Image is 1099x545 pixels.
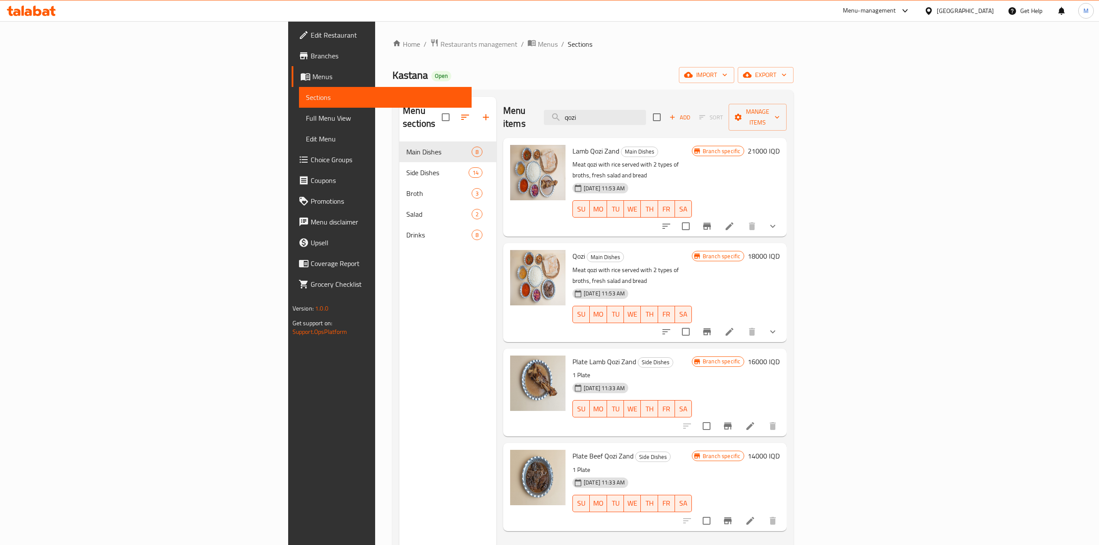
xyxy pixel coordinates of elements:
span: MO [593,203,604,215]
div: Main Dishes8 [399,141,496,162]
a: Branches [292,45,472,66]
span: MO [593,403,604,415]
button: SA [675,306,692,323]
div: items [472,188,482,199]
span: 8 [472,231,482,239]
p: 1 Plate [572,465,692,475]
div: items [472,147,482,157]
span: Get support on: [292,317,332,329]
span: [DATE] 11:33 AM [580,478,628,487]
span: Qozi [572,250,585,263]
h6: 18000 IQD [748,250,780,262]
span: Edit Restaurant [311,30,465,40]
span: Sections [568,39,592,49]
input: search [544,110,646,125]
span: WE [627,308,637,321]
span: TU [611,403,620,415]
span: import [686,70,727,80]
span: SA [678,403,688,415]
span: Edit Menu [306,134,465,144]
button: TU [607,306,624,323]
span: SA [678,497,688,510]
button: export [738,67,794,83]
a: Full Menu View [299,108,472,128]
span: Drinks [406,230,472,240]
button: TH [641,400,658,417]
div: items [472,209,482,219]
button: SA [675,400,692,417]
span: SU [576,497,586,510]
span: Coverage Report [311,258,465,269]
button: MO [590,306,607,323]
button: MO [590,400,607,417]
a: Edit Restaurant [292,25,472,45]
span: WE [627,203,637,215]
span: TH [644,403,654,415]
span: SA [678,203,688,215]
span: [DATE] 11:53 AM [580,184,628,192]
span: Select all sections [437,108,455,126]
button: Branch-specific-item [717,416,738,436]
a: Menus [527,38,558,50]
span: Select to update [677,323,695,341]
button: FR [658,495,675,512]
span: Select to update [697,512,716,530]
span: Menus [538,39,558,49]
a: Edit menu item [745,516,755,526]
span: Select to update [677,217,695,235]
span: WE [627,403,637,415]
span: 2 [472,210,482,218]
button: delete [762,510,783,531]
button: WE [624,306,641,323]
button: show more [762,216,783,237]
div: Side Dishes [638,357,673,368]
span: SU [576,308,586,321]
span: Side Dishes [406,167,468,178]
li: / [521,39,524,49]
a: Coupons [292,170,472,191]
span: TU [611,203,620,215]
button: delete [762,416,783,436]
a: Restaurants management [430,38,517,50]
button: delete [742,216,762,237]
button: WE [624,400,641,417]
span: Plate Lamb Qozi Zand [572,355,636,368]
span: Main Dishes [587,252,623,262]
div: items [472,230,482,240]
svg: Show Choices [768,221,778,231]
h6: 16000 IQD [748,356,780,368]
button: TH [641,200,658,218]
span: Branch specific [699,452,744,460]
img: Qozi [510,250,566,305]
span: Lamb Qozi Zand [572,144,619,157]
div: items [469,167,482,178]
button: WE [624,200,641,218]
span: Branch specific [699,147,744,155]
span: Version: [292,303,314,314]
img: Plate Lamb Qozi Zand [510,356,566,411]
a: Edit menu item [724,327,735,337]
a: Promotions [292,191,472,212]
button: MO [590,495,607,512]
span: Sort sections [455,107,476,128]
span: Menus [312,71,465,82]
span: Branches [311,51,465,61]
a: Support.OpsPlatform [292,326,347,337]
span: Main Dishes [406,147,472,157]
a: Coverage Report [292,253,472,274]
span: Restaurants management [440,39,517,49]
nav: breadcrumb [392,38,794,50]
button: Branch-specific-item [697,321,717,342]
span: SU [576,203,586,215]
div: Menu-management [843,6,896,16]
button: Add section [476,107,496,128]
p: 1 Plate [572,370,692,381]
span: SA [678,308,688,321]
a: Upsell [292,232,472,253]
button: sort-choices [656,321,677,342]
span: TH [644,203,654,215]
button: TU [607,400,624,417]
button: Branch-specific-item [697,216,717,237]
button: FR [658,400,675,417]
